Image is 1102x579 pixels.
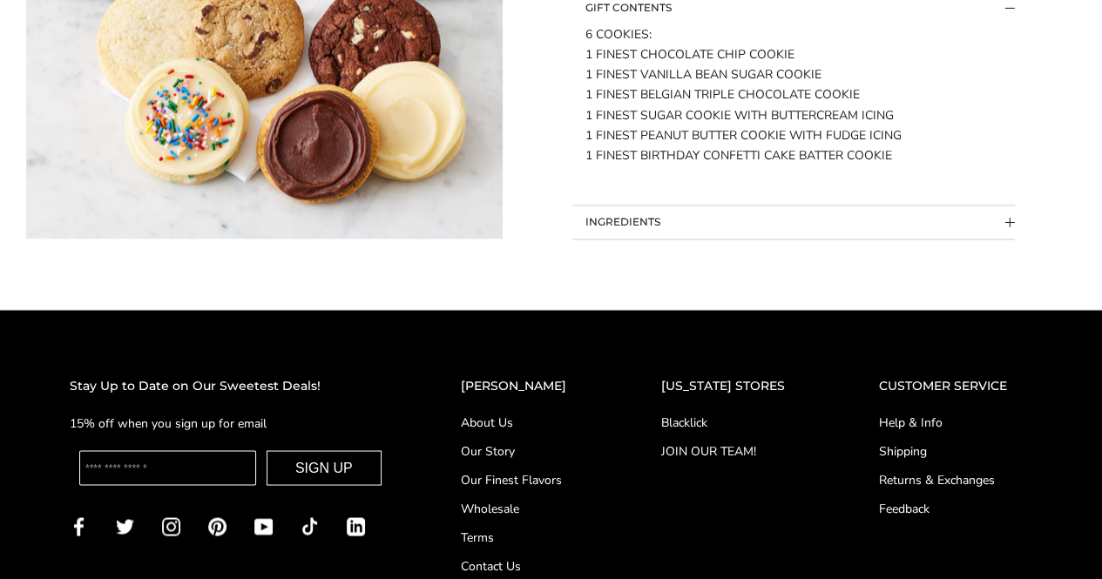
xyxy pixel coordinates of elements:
a: Returns & Exchanges [879,470,1032,488]
a: Feedback [879,499,1032,517]
a: Shipping [879,441,1032,460]
button: SIGN UP [267,450,382,485]
a: Contact Us [461,556,592,575]
h2: [US_STATE] STORES [660,375,809,395]
a: YouTube [254,515,273,535]
a: JOIN OUR TEAM! [660,441,809,460]
h2: Stay Up to Date on Our Sweetest Deals! [70,375,391,395]
button: Collapsible block button [572,205,1015,239]
a: Twitter [116,515,134,535]
a: About Us [461,413,592,431]
a: LinkedIn [347,515,365,535]
a: Facebook [70,515,88,535]
a: Our Story [461,441,592,460]
a: Instagram [162,515,180,535]
input: Enter your email [79,450,256,485]
a: Wholesale [461,499,592,517]
h2: [PERSON_NAME] [461,375,592,395]
a: Pinterest [208,515,226,535]
a: Our Finest Flavors [461,470,592,488]
p: 15% off when you sign up for email [70,413,391,433]
a: TikTok [301,515,319,535]
a: Terms [461,528,592,546]
a: Help & Info [879,413,1032,431]
div: 6 COOKIES: 1 FINEST CHOCOLATE CHIP COOKIE 1 FINEST VANILLA BEAN SUGAR COOKIE 1 FINEST BELGIAN TRI... [585,24,1002,165]
a: Blacklick [660,413,809,431]
div: Collapsible block button [572,24,1015,205]
h2: CUSTOMER SERVICE [879,375,1032,395]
